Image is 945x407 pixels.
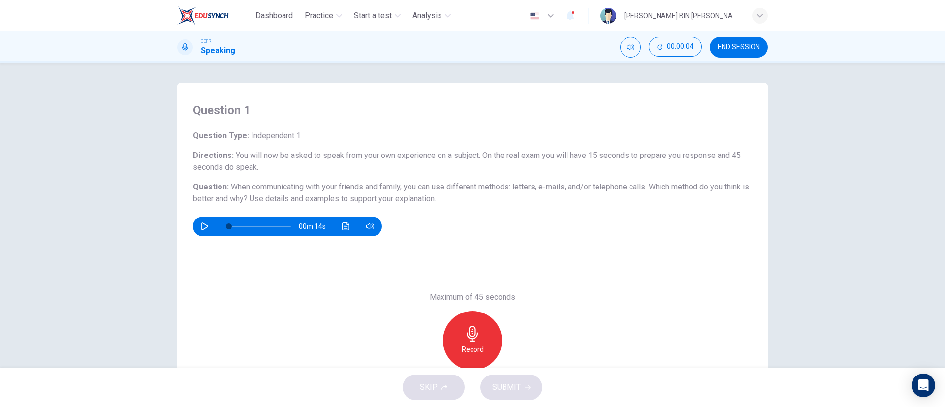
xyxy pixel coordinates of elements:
button: Record [443,311,502,370]
h1: Speaking [201,45,235,57]
span: Practice [305,10,333,22]
h6: Question Type : [193,130,752,142]
span: Start a test [354,10,392,22]
img: en [529,12,541,20]
span: Use details and examples to support your explanation. [250,194,436,203]
h6: Directions : [193,150,752,173]
h4: Question 1 [193,102,752,118]
span: When communicating with your friends and family, you can use different methods: letters, e-mails,... [193,182,749,203]
div: Hide [649,37,702,58]
img: EduSynch logo [177,6,229,26]
a: EduSynch logo [177,6,252,26]
div: [PERSON_NAME] BIN [PERSON_NAME] [624,10,740,22]
button: Dashboard [252,7,297,25]
h6: Maximum of 45 seconds [430,291,515,303]
h6: Record [462,344,484,355]
img: Profile picture [600,8,616,24]
span: CEFR [201,38,211,45]
div: Mute [620,37,641,58]
button: Analysis [409,7,455,25]
button: Practice [301,7,346,25]
button: END SESSION [710,37,768,58]
span: END SESSION [718,43,760,51]
button: Start a test [350,7,405,25]
h6: Question : [193,181,752,205]
button: 00:00:04 [649,37,702,57]
span: Independent 1 [249,131,301,140]
span: You will now be asked to speak from your own experience on a subject. On the real exam you will h... [193,151,741,172]
button: Click to see the audio transcription [338,217,354,236]
span: 00m 14s [299,217,334,236]
div: Open Intercom Messenger [912,374,935,397]
span: 00:00:04 [667,43,693,51]
span: Dashboard [255,10,293,22]
span: Analysis [412,10,442,22]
